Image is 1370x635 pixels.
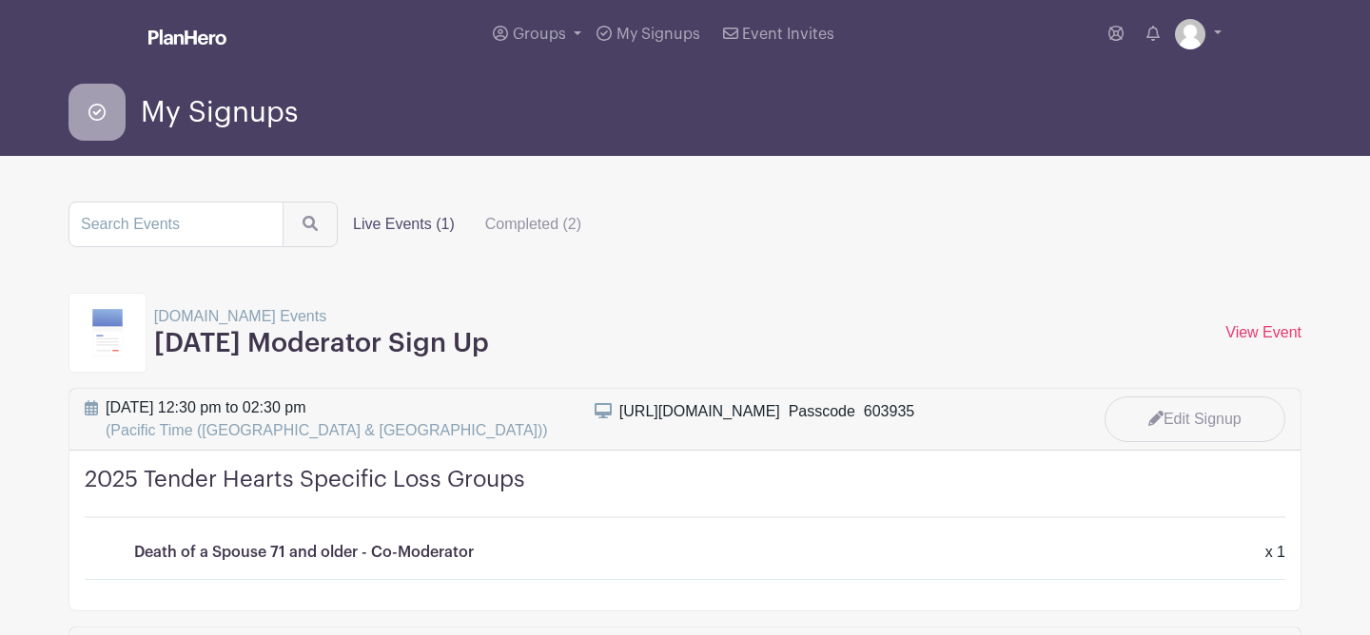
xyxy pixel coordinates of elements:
img: template8-d2dae5b8de0da6f0ac87aa49e69f22b9ae199b7e7a6af266910991586ce3ec38.svg [92,309,123,356]
span: Event Invites [742,27,834,42]
div: [URL][DOMAIN_NAME] Passcode 603935 [619,400,914,423]
input: Search Events [68,202,284,247]
label: Completed (2) [470,205,597,243]
a: Edit Signup [1105,396,1285,442]
div: x 1 [1254,541,1297,564]
h4: 2025 Tender Hearts Specific Loss Groups [85,466,1285,518]
span: My Signups [616,27,700,42]
a: View Event [1225,324,1301,340]
span: Groups [513,27,566,42]
span: [DATE] 12:30 pm to 02:30 pm [106,396,548,442]
h3: [DATE] Moderator Sign Up [154,328,489,360]
label: Live Events (1) [338,205,470,243]
span: (Pacific Time ([GEOGRAPHIC_DATA] & [GEOGRAPHIC_DATA])) [106,422,548,438]
img: default-ce2991bfa6775e67f084385cd625a349d9dcbb7a52a09fb2fda1e96e2d18dcdb.png [1175,19,1205,49]
img: logo_white-6c42ec7e38ccf1d336a20a19083b03d10ae64f83f12c07503d8b9e83406b4c7d.svg [148,29,226,45]
div: filters [338,205,597,243]
p: [DOMAIN_NAME] Events [154,305,489,328]
span: My Signups [141,97,298,128]
p: Death of a Spouse 71 and older - Co-Moderator [134,541,474,564]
